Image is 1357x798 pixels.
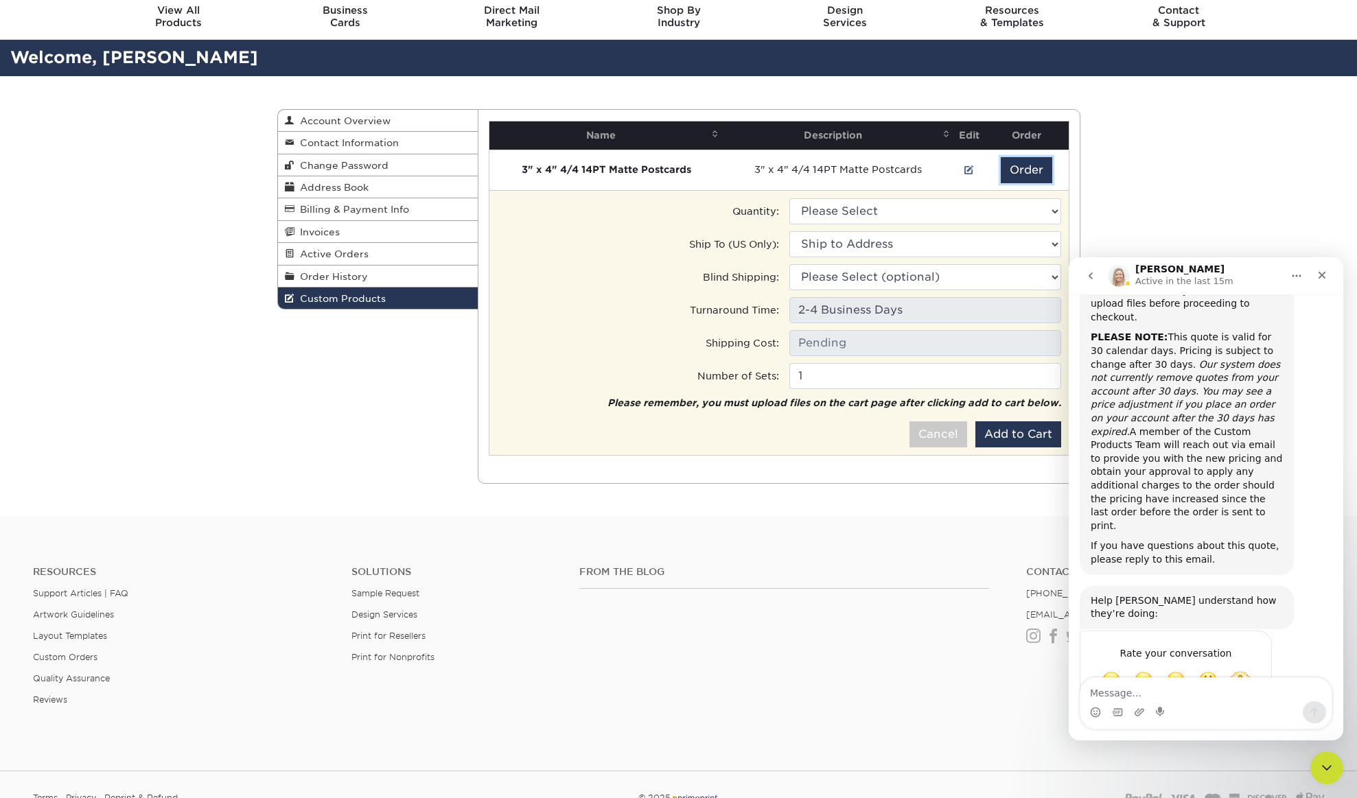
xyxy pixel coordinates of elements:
[723,150,953,190] td: 3" x 4" 4/4 14PT Matte Postcards
[33,631,107,641] a: Layout Templates
[1026,588,1111,598] a: [PHONE_NUMBER]
[1026,609,1190,620] a: [EMAIL_ADDRESS][DOMAIN_NAME]
[1026,566,1324,578] a: Contact
[95,4,262,29] div: Products
[294,137,399,148] span: Contact Information
[954,121,986,150] th: Edit
[351,631,426,641] a: Print for Resellers
[706,336,779,350] label: Shipping Cost:
[929,4,1095,29] div: & Templates
[732,204,779,218] label: Quantity:
[579,566,988,578] h4: From the Blog
[762,4,929,16] span: Design
[278,243,478,265] a: Active Orders
[351,652,434,662] a: Print for Nonprofits
[690,303,779,317] label: Turnaround Time:
[33,566,331,578] h4: Resources
[278,221,478,243] a: Invoices
[428,4,595,16] span: Direct Mail
[278,132,478,154] a: Contact Information
[294,293,386,304] span: Custom Products
[294,182,369,193] span: Address Book
[278,287,478,309] a: Custom Products
[351,609,417,620] a: Design Services
[428,4,595,29] div: Marketing
[294,160,388,171] span: Change Password
[1069,257,1343,740] iframe: To enrich screen reader interactions, please activate Accessibility in Grammarly extension settings
[975,421,1061,447] button: Add to Cart
[1001,157,1052,183] button: Order
[294,271,368,282] span: Order History
[595,4,762,16] span: Shop By
[689,237,779,251] label: Ship To (US Only):
[33,673,110,683] a: Quality Assurance
[33,588,128,598] a: Support Articles | FAQ
[278,110,478,132] a: Account Overview
[95,4,262,16] span: View All
[985,121,1068,150] th: Order
[262,4,428,29] div: Cards
[278,198,478,220] a: Billing & Payment Info
[703,270,779,284] label: Blind Shipping:
[697,368,779,383] label: Number of Sets:
[351,566,559,578] h4: Solutions
[762,4,929,29] div: Services
[294,115,391,126] span: Account Overview
[33,652,97,662] a: Custom Orders
[607,397,1061,408] em: Please remember, you must upload files on the cart page after clicking add to cart below.
[1095,4,1262,29] div: & Support
[1095,4,1262,16] span: Contact
[489,121,723,150] th: Name
[723,121,953,150] th: Description
[351,588,419,598] a: Sample Request
[522,164,691,175] strong: 3" x 4" 4/4 14PT Matte Postcards
[33,609,114,620] a: Artwork Guidelines
[595,4,762,29] div: Industry
[294,204,409,215] span: Billing & Payment Info
[929,4,1095,16] span: Resources
[789,330,1061,356] input: Pending
[278,176,478,198] a: Address Book
[1310,751,1343,784] iframe: To enrich screen reader interactions, please activate Accessibility in Grammarly extension settings
[262,4,428,16] span: Business
[278,154,478,176] a: Change Password
[294,226,340,237] span: Invoices
[909,421,967,447] button: Cancel
[294,248,369,259] span: Active Orders
[278,266,478,287] a: Order History
[33,694,67,705] a: Reviews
